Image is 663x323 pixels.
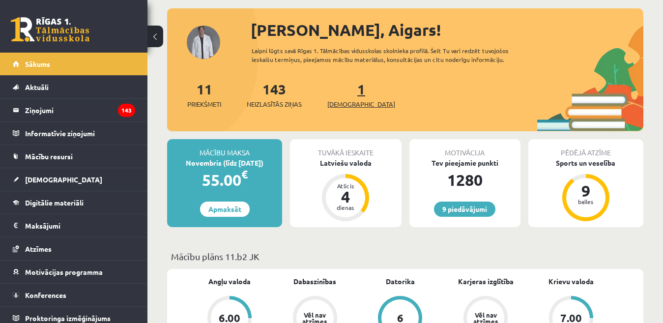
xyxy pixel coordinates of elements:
a: 1[DEMOGRAPHIC_DATA] [327,80,395,109]
div: 4 [331,189,360,205]
a: Sākums [13,53,135,75]
div: dienas [331,205,360,210]
span: Digitālie materiāli [25,198,84,207]
span: [DEMOGRAPHIC_DATA] [327,99,395,109]
a: Digitālie materiāli [13,191,135,214]
a: Krievu valoda [548,276,594,287]
legend: Informatīvie ziņojumi [25,122,135,145]
a: Dabaszinības [293,276,336,287]
i: 143 [118,104,135,117]
a: Karjeras izglītība [458,276,514,287]
div: 55.00 [167,168,282,192]
legend: Ziņojumi [25,99,135,121]
span: Motivācijas programma [25,267,103,276]
span: Konferences [25,291,66,299]
a: Apmaksāt [200,202,250,217]
div: Laipni lūgts savā Rīgas 1. Tālmācības vidusskolas skolnieka profilā. Šeit Tu vari redzēt tuvojošo... [252,46,537,64]
div: Sports un veselība [528,158,643,168]
div: [PERSON_NAME], Aigars! [251,18,643,42]
span: € [241,167,248,181]
div: Pēdējā atzīme [528,139,643,158]
span: Priekšmeti [187,99,221,109]
a: 9 piedāvājumi [434,202,495,217]
div: Atlicis [331,183,360,189]
a: Mācību resursi [13,145,135,168]
a: Datorika [386,276,415,287]
span: Aktuāli [25,83,49,91]
span: Proktoringa izmēģinājums [25,314,111,323]
div: 9 [571,183,601,199]
a: Konferences [13,284,135,306]
a: Latviešu valoda Atlicis 4 dienas [290,158,401,223]
span: Mācību resursi [25,152,73,161]
span: Atzīmes [25,244,52,253]
a: Ziņojumi143 [13,99,135,121]
a: Informatīvie ziņojumi [13,122,135,145]
a: Maksājumi [13,214,135,237]
legend: Maksājumi [25,214,135,237]
div: Tuvākā ieskaite [290,139,401,158]
a: Motivācijas programma [13,261,135,283]
a: 11Priekšmeti [187,80,221,109]
a: Angļu valoda [208,276,251,287]
a: Rīgas 1. Tālmācības vidusskola [11,17,89,42]
div: Tev pieejamie punkti [409,158,520,168]
span: Neizlasītās ziņas [247,99,302,109]
p: Mācību plāns 11.b2 JK [171,250,639,263]
a: Aktuāli [13,76,135,98]
div: Motivācija [409,139,520,158]
span: Sākums [25,59,50,68]
a: Atzīmes [13,237,135,260]
a: [DEMOGRAPHIC_DATA] [13,168,135,191]
a: 143Neizlasītās ziņas [247,80,302,109]
a: Sports un veselība 9 balles [528,158,643,223]
div: Latviešu valoda [290,158,401,168]
div: Novembris (līdz [DATE]) [167,158,282,168]
div: 1280 [409,168,520,192]
div: Mācību maksa [167,139,282,158]
div: balles [571,199,601,205]
span: [DEMOGRAPHIC_DATA] [25,175,102,184]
